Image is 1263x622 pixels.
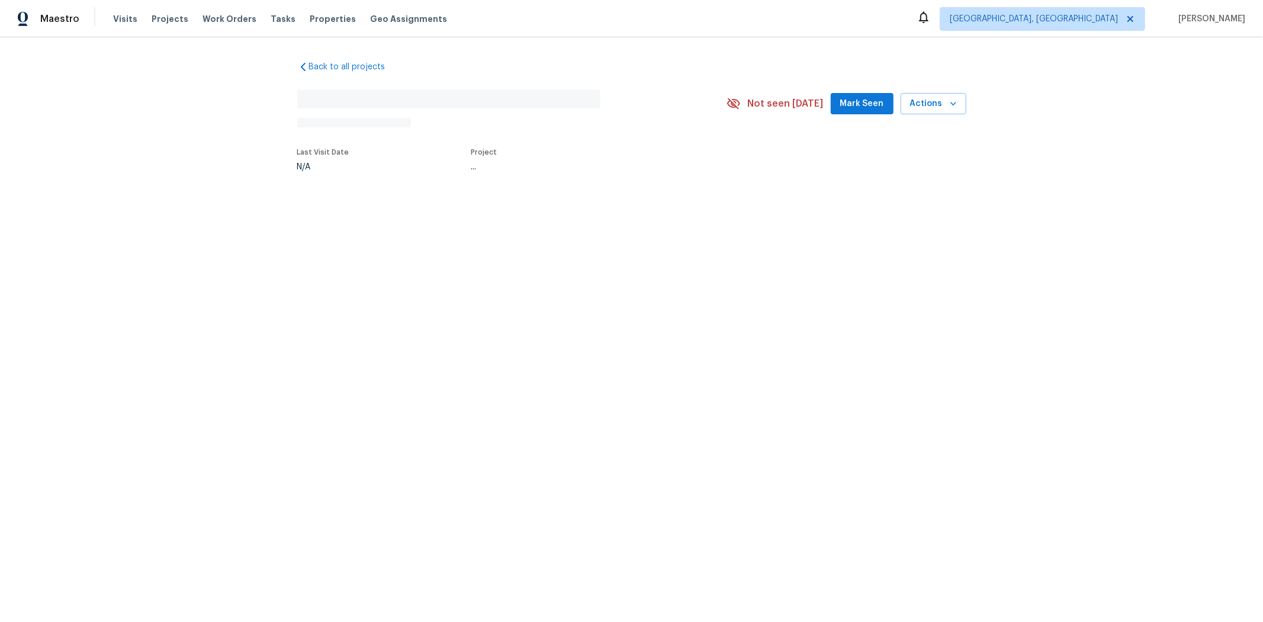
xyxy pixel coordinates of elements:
[297,61,411,73] a: Back to all projects
[748,98,824,110] span: Not seen [DATE]
[950,13,1118,25] span: [GEOGRAPHIC_DATA], [GEOGRAPHIC_DATA]
[831,93,894,115] button: Mark Seen
[310,13,356,25] span: Properties
[113,13,137,25] span: Visits
[840,97,884,111] span: Mark Seen
[40,13,79,25] span: Maestro
[471,163,699,171] div: ...
[297,149,349,156] span: Last Visit Date
[901,93,966,115] button: Actions
[370,13,447,25] span: Geo Assignments
[152,13,188,25] span: Projects
[471,149,497,156] span: Project
[271,15,295,23] span: Tasks
[910,97,957,111] span: Actions
[297,163,349,171] div: N/A
[203,13,256,25] span: Work Orders
[1174,13,1245,25] span: [PERSON_NAME]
